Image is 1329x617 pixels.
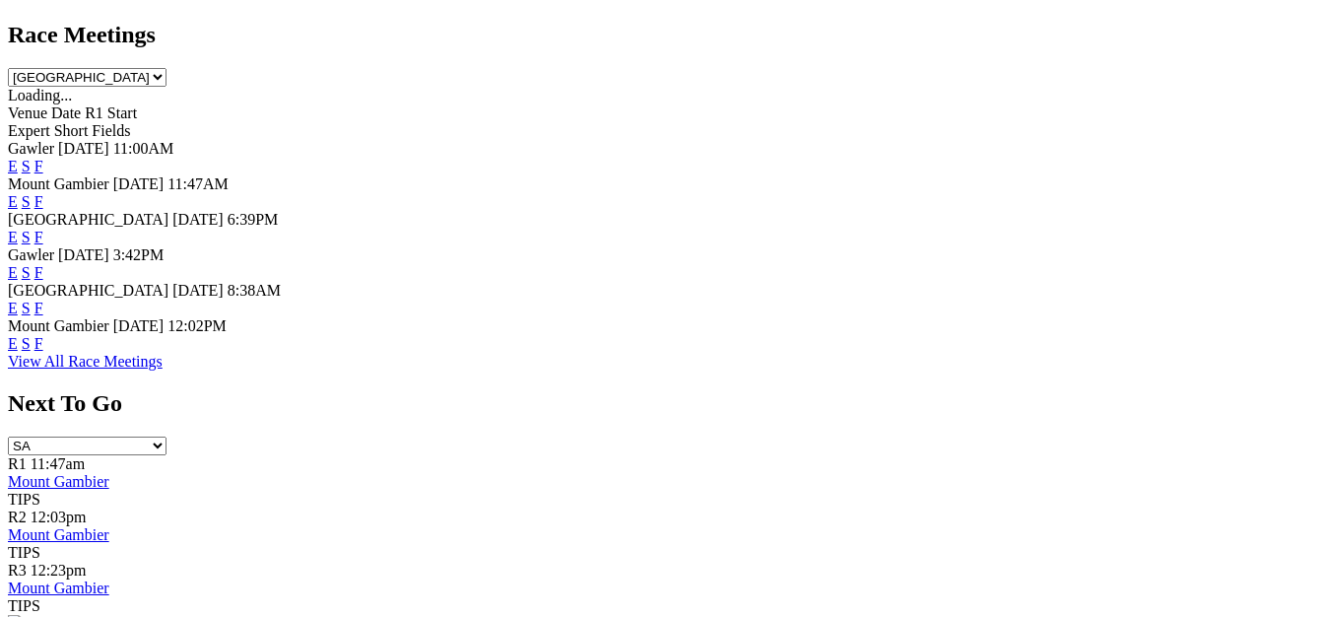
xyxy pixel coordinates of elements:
[8,473,109,490] a: Mount Gambier
[172,282,224,299] span: [DATE]
[113,140,174,157] span: 11:00AM
[172,211,224,228] span: [DATE]
[31,509,87,525] span: 12:03pm
[8,104,47,121] span: Venue
[8,597,40,614] span: TIPS
[228,282,281,299] span: 8:38AM
[8,317,109,334] span: Mount Gambier
[85,104,137,121] span: R1 Start
[22,193,31,210] a: S
[22,300,31,316] a: S
[8,300,18,316] a: E
[22,264,31,281] a: S
[54,122,89,139] span: Short
[8,140,54,157] span: Gawler
[167,175,229,192] span: 11:47AM
[34,335,43,352] a: F
[8,158,18,174] a: E
[8,193,18,210] a: E
[8,562,27,579] span: R3
[113,317,165,334] span: [DATE]
[34,264,43,281] a: F
[8,353,163,370] a: View All Race Meetings
[22,335,31,352] a: S
[58,246,109,263] span: [DATE]
[8,544,40,561] span: TIPS
[167,317,227,334] span: 12:02PM
[8,211,168,228] span: [GEOGRAPHIC_DATA]
[8,175,109,192] span: Mount Gambier
[31,562,87,579] span: 12:23pm
[8,491,40,508] span: TIPS
[8,229,18,245] a: E
[22,229,31,245] a: S
[8,122,50,139] span: Expert
[8,509,27,525] span: R2
[8,526,109,543] a: Mount Gambier
[8,580,109,596] a: Mount Gambier
[228,211,279,228] span: 6:39PM
[31,455,85,472] span: 11:47am
[34,158,43,174] a: F
[113,175,165,192] span: [DATE]
[8,87,72,103] span: Loading...
[8,335,18,352] a: E
[34,300,43,316] a: F
[92,122,130,139] span: Fields
[8,264,18,281] a: E
[8,22,1321,48] h2: Race Meetings
[22,158,31,174] a: S
[51,104,81,121] span: Date
[8,390,1321,417] h2: Next To Go
[8,455,27,472] span: R1
[58,140,109,157] span: [DATE]
[34,229,43,245] a: F
[8,282,168,299] span: [GEOGRAPHIC_DATA]
[34,193,43,210] a: F
[113,246,165,263] span: 3:42PM
[8,246,54,263] span: Gawler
